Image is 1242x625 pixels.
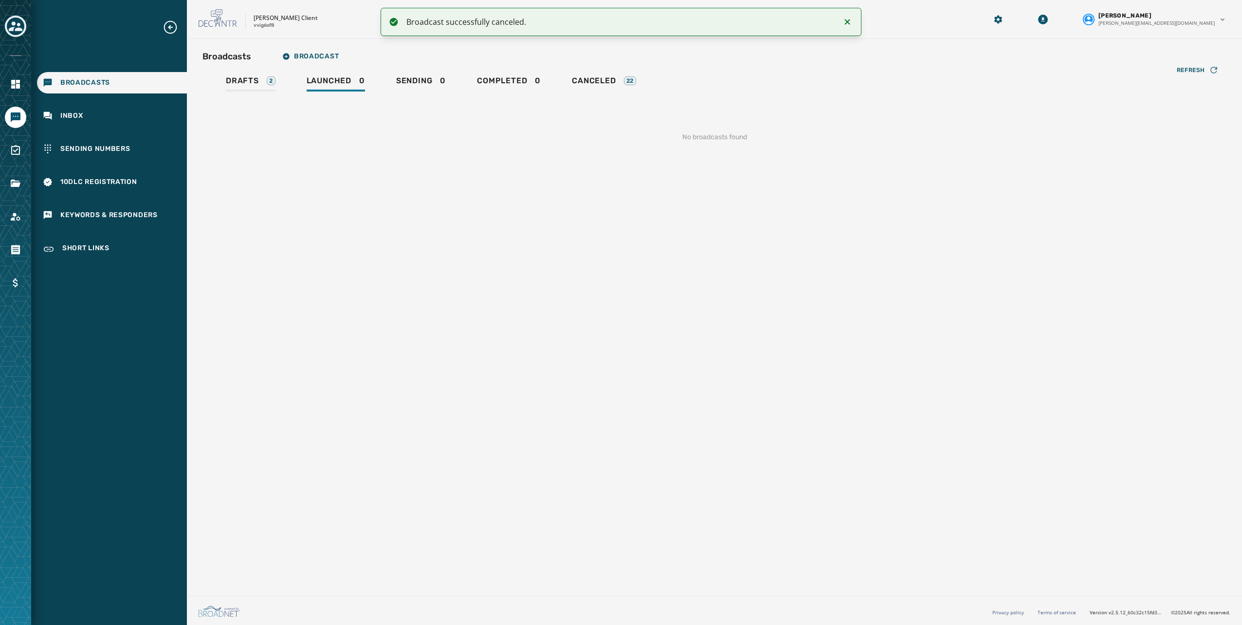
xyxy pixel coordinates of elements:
span: © 2025 All rights reserved. [1171,609,1230,616]
a: Navigate to Messaging [5,107,26,128]
span: [PERSON_NAME][EMAIL_ADDRESS][DOMAIN_NAME] [1098,19,1215,27]
span: Version [1090,609,1163,616]
a: Navigate to Keywords & Responders [37,204,187,226]
span: Sending Numbers [60,144,130,154]
span: Drafts [226,76,259,86]
p: [PERSON_NAME] Client [254,14,318,22]
span: Sending [396,76,433,86]
span: Short Links [62,243,110,255]
span: Inbox [60,111,83,121]
span: 10DLC Registration [60,177,137,187]
div: 0 [307,76,365,92]
a: Navigate to Orders [5,239,26,260]
button: Download Menu [1034,11,1052,28]
a: Navigate to Account [5,206,26,227]
span: Canceled [572,76,616,86]
a: Terms of service [1038,609,1076,616]
span: [PERSON_NAME] [1098,12,1151,19]
button: User settings [1079,8,1230,31]
a: Privacy policy [992,609,1024,616]
div: 22 [624,76,637,85]
div: 2 [267,76,275,85]
button: Toggle account select drawer [5,16,26,37]
div: No broadcasts found [202,117,1226,158]
h2: Broadcasts [202,50,251,63]
span: Refresh [1177,66,1205,74]
button: Manage global settings [989,11,1007,28]
button: Expand sub nav menu [163,19,186,35]
a: Navigate to Short Links [37,238,187,261]
a: Navigate to Surveys [5,140,26,161]
a: Navigate to Files [5,173,26,194]
div: 0 [477,76,541,92]
a: Navigate to Home [5,74,26,95]
span: Keywords & Responders [60,210,158,220]
p: vvig6sf8 [254,22,274,29]
a: Navigate to Billing [5,272,26,294]
span: v2.5.12_60c32c15fd37978ea97d18c88c1d5e69e1bdb78b [1109,609,1163,616]
span: Launched [307,76,351,86]
a: Navigate to Broadcasts [37,72,187,93]
a: Navigate to Inbox [37,105,187,127]
div: 0 [396,76,446,92]
span: Broadcasts [60,78,110,88]
span: Completed [477,76,527,86]
span: Broadcast [282,53,339,60]
a: Navigate to 10DLC Registration [37,171,187,193]
a: Navigate to Sending Numbers [37,138,187,160]
div: Broadcast successfully canceled. [406,16,834,28]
